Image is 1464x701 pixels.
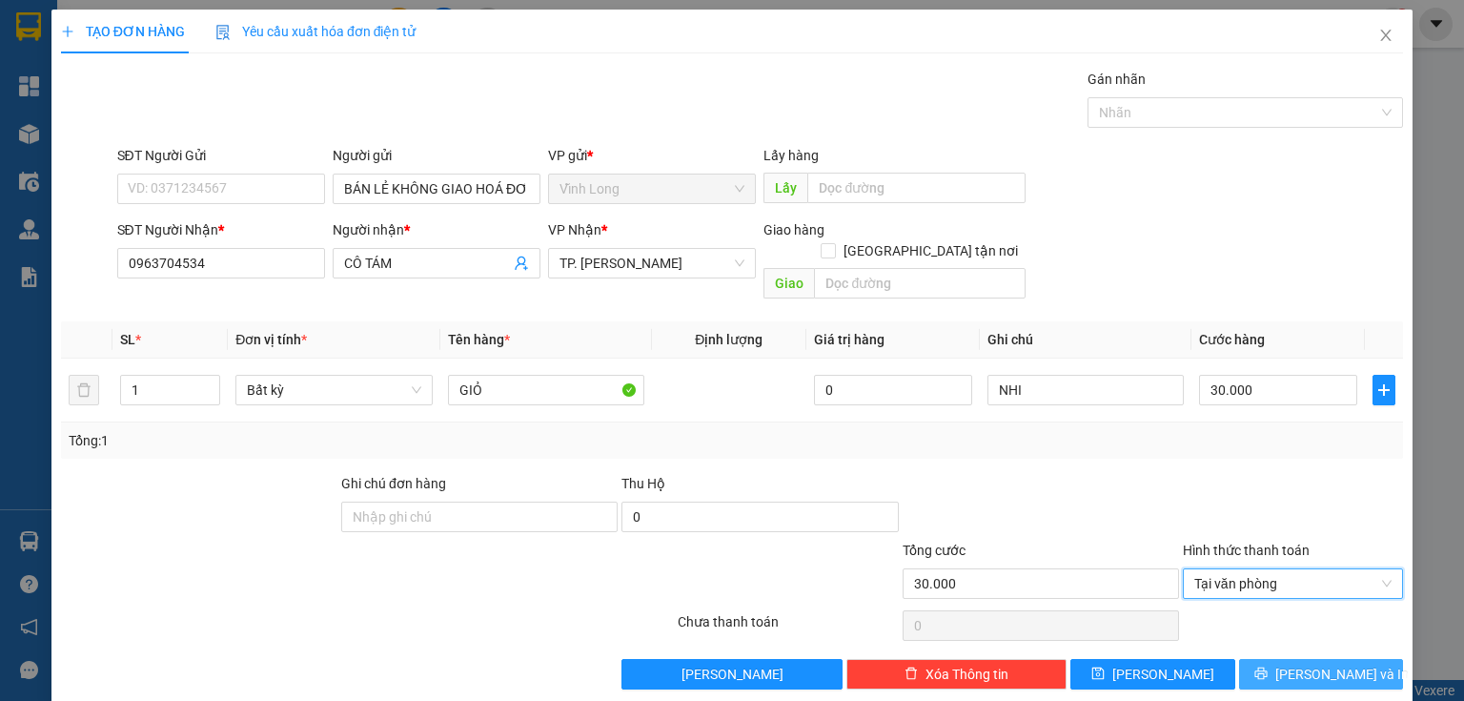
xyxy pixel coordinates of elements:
[814,375,972,405] input: 0
[1378,28,1393,43] span: close
[548,145,756,166] div: VP gửi
[117,219,325,240] div: SĐT Người Nhận
[69,430,566,451] div: Tổng: 1
[1194,569,1392,598] span: Tại văn phòng
[117,145,325,166] div: SĐT Người Gửi
[215,25,231,40] img: icon
[204,379,215,390] span: up
[235,332,307,347] span: Đơn vị tính
[69,375,99,405] button: delete
[559,175,744,203] span: Vĩnh Long
[1239,659,1404,690] button: printer[PERSON_NAME] và In
[1091,667,1105,682] span: save
[695,332,762,347] span: Định lượng
[980,321,1191,359] th: Ghi chú
[621,659,842,690] button: [PERSON_NAME]
[1373,382,1394,398] span: plus
[448,375,644,405] input: VD: Bàn, Ghế
[1112,664,1214,685] span: [PERSON_NAME]
[559,249,744,278] span: TP. Hồ Chí Minh
[807,173,1026,203] input: Dọc đường
[763,173,807,203] span: Lấy
[846,659,1067,690] button: deleteXóa Thông tin
[333,219,540,240] div: Người nhận
[1199,332,1265,347] span: Cước hàng
[814,332,884,347] span: Giá trị hàng
[925,664,1008,685] span: Xóa Thông tin
[61,25,74,38] span: plus
[1359,10,1413,63] button: Close
[763,222,824,237] span: Giao hàng
[763,268,814,299] span: Giao
[198,390,219,404] span: Decrease Value
[1372,375,1395,405] button: plus
[681,664,783,685] span: [PERSON_NAME]
[1070,659,1235,690] button: save[PERSON_NAME]
[247,376,420,404] span: Bất kỳ
[1381,578,1393,589] span: close-circle
[814,268,1026,299] input: Dọc đường
[198,376,219,390] span: Increase Value
[1254,667,1268,682] span: printer
[903,543,966,558] span: Tổng cước
[215,24,417,39] span: Yêu cầu xuất hóa đơn điện tử
[341,502,618,532] input: Ghi chú đơn hàng
[1183,543,1310,558] label: Hình thức thanh toán
[341,476,446,491] label: Ghi chú đơn hàng
[836,240,1026,261] span: [GEOGRAPHIC_DATA] tận nơi
[333,145,540,166] div: Người gửi
[905,667,918,682] span: delete
[676,611,900,645] div: Chưa thanh toán
[61,24,185,39] span: TẠO ĐƠN HÀNG
[621,476,665,491] span: Thu Hộ
[763,148,819,163] span: Lấy hàng
[448,332,510,347] span: Tên hàng
[120,332,135,347] span: SL
[1275,664,1409,685] span: [PERSON_NAME] và In
[987,375,1184,405] input: Ghi Chú
[1088,72,1146,87] label: Gán nhãn
[514,256,529,271] span: user-add
[204,392,215,403] span: down
[548,222,601,237] span: VP Nhận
